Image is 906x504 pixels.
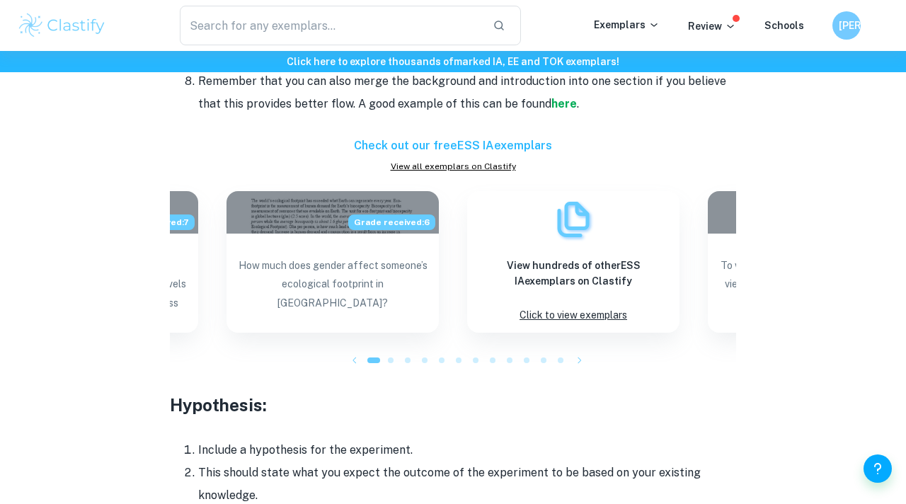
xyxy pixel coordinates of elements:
a: ExemplarsView hundreds of otherESS IAexemplars on ClastifyClick to view exemplars [467,191,679,333]
h6: View hundreds of other ESS IA exemplars on Clastify [478,258,668,289]
p: Review [688,18,736,34]
a: View all exemplars on Clastify [170,160,736,173]
h6: Click here to explore thousands of marked IA, EE and TOK exemplars ! [3,54,903,69]
p: Exemplars [594,17,660,33]
h6: Check out our free ESS IA exemplars [170,137,736,154]
h3: Hypothesis: [170,392,736,418]
p: How much does gender affect someone’s ecological footprint in [GEOGRAPHIC_DATA]? [238,256,428,319]
a: here [551,97,577,110]
a: Schools [764,20,804,31]
button: [PERSON_NAME] [832,11,861,40]
button: Help and Feedback [864,454,892,483]
li: Include a hypothesis for the experiment. [198,439,736,462]
h6: [PERSON_NAME] [839,18,855,33]
span: Grade received: 6 [348,214,435,230]
a: Blog exemplar: How much does gender affect someone’s ecGrade received:6How much does gender affec... [226,191,439,333]
img: Clastify logo [17,11,107,40]
p: Click to view exemplars [520,306,627,325]
li: Remember that you can also merge the background and introduction into one section if you believe ... [198,70,736,115]
img: Exemplars [552,198,595,241]
input: Search for any exemplars... [180,6,481,45]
